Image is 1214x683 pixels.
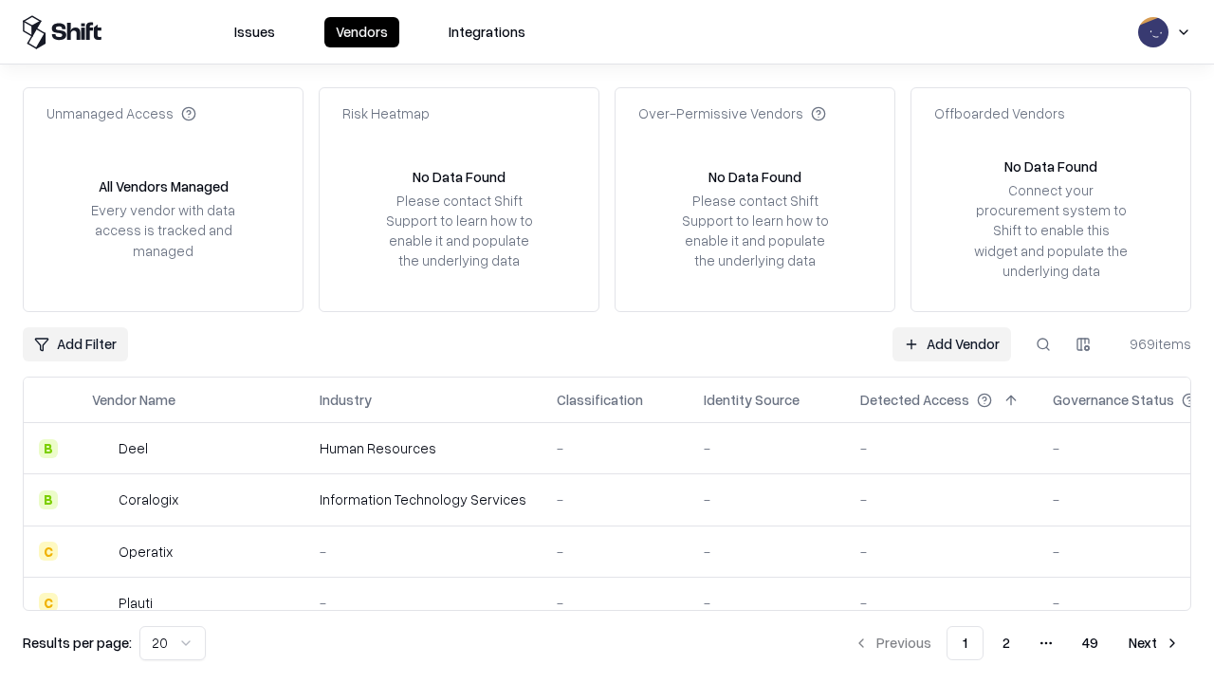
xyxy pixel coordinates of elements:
[972,180,1130,281] div: Connect your procurement system to Shift to enable this widget and populate the underlying data
[39,542,58,561] div: C
[92,542,111,561] img: Operatix
[704,542,830,562] div: -
[84,200,242,260] div: Every vendor with data access is tracked and managed
[860,489,1022,509] div: -
[860,542,1022,562] div: -
[704,438,830,458] div: -
[23,327,128,361] button: Add Filter
[676,191,834,271] div: Please contact Shift Support to learn how to enable it and populate the underlying data
[92,490,111,509] img: Coralogix
[92,439,111,458] img: Deel
[557,489,673,509] div: -
[704,489,830,509] div: -
[99,176,229,196] div: All Vendors Managed
[860,390,969,410] div: Detected Access
[842,626,1191,660] nav: pagination
[23,633,132,653] p: Results per page:
[638,103,826,123] div: Over-Permissive Vendors
[223,17,286,47] button: Issues
[1067,626,1113,660] button: 49
[892,327,1011,361] a: Add Vendor
[39,490,58,509] div: B
[320,390,372,410] div: Industry
[934,103,1065,123] div: Offboarded Vendors
[557,593,673,613] div: -
[947,626,984,660] button: 1
[324,17,399,47] button: Vendors
[119,542,173,562] div: Operatix
[342,103,430,123] div: Risk Heatmap
[39,439,58,458] div: B
[320,542,526,562] div: -
[1117,626,1191,660] button: Next
[557,438,673,458] div: -
[860,438,1022,458] div: -
[704,390,800,410] div: Identity Source
[1004,157,1097,176] div: No Data Found
[46,103,196,123] div: Unmanaged Access
[119,489,178,509] div: Coralogix
[704,593,830,613] div: -
[119,438,148,458] div: Deel
[380,191,538,271] div: Please contact Shift Support to learn how to enable it and populate the underlying data
[413,167,506,187] div: No Data Found
[92,593,111,612] img: Plauti
[1053,390,1174,410] div: Governance Status
[437,17,537,47] button: Integrations
[987,626,1025,660] button: 2
[557,542,673,562] div: -
[39,593,58,612] div: C
[860,593,1022,613] div: -
[92,390,175,410] div: Vendor Name
[320,593,526,613] div: -
[320,489,526,509] div: Information Technology Services
[708,167,801,187] div: No Data Found
[320,438,526,458] div: Human Resources
[119,593,153,613] div: Plauti
[1115,334,1191,354] div: 969 items
[557,390,643,410] div: Classification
